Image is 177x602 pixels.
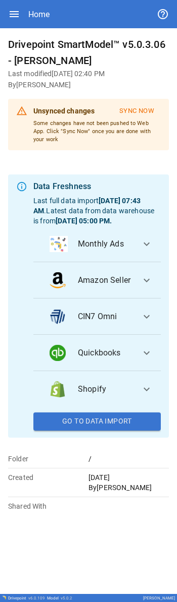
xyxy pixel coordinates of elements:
span: Quickbooks [78,347,132,359]
div: Model [47,596,72,600]
p: By [PERSON_NAME] [88,483,169,493]
img: data_logo [50,381,66,397]
h6: Drivepoint SmartModel™ v5.0.3.06 - [PERSON_NAME] [8,36,169,69]
button: data_logoShopify [33,371,161,407]
button: data_logoCIN7 Omni [33,298,161,335]
div: Home [28,10,50,19]
span: expand_more [141,238,153,250]
span: expand_more [141,311,153,323]
b: [DATE] 05:00 PM . [56,217,112,225]
span: expand_more [141,274,153,286]
img: data_logo [50,345,66,361]
span: Monthly Ads [78,238,132,250]
h6: Last modified [DATE] 02:40 PM [8,69,169,80]
img: data_logo [50,309,66,325]
button: data_logoMonthly Ads [33,226,161,262]
p: Folder [8,454,88,464]
button: data_logoAmazon Seller [33,262,161,298]
div: [PERSON_NAME] [143,596,175,600]
img: data_logo [50,236,68,252]
span: CIN7 Omni [78,311,132,323]
span: Amazon Seller [78,274,132,286]
h6: By [PERSON_NAME] [8,80,169,91]
b: [DATE] 07:43 AM [33,197,141,215]
button: data_logoQuickbooks [33,335,161,371]
p: Last full data import . Latest data from data warehouse is from [33,196,161,226]
span: v 5.0.2 [61,596,72,600]
b: Unsynced changes [33,107,95,115]
span: v 6.0.109 [28,596,45,600]
img: data_logo [50,272,66,288]
span: Shopify [78,383,132,395]
p: Shared With [8,501,88,511]
div: Drivepoint [8,596,45,600]
img: Drivepoint [2,595,6,599]
button: Sync Now [113,103,161,119]
span: expand_more [141,347,153,359]
button: Go To Data Import [33,412,161,431]
p: Created [8,472,88,483]
div: Data Freshness [33,180,161,193]
p: [DATE] [88,472,169,483]
p: Some changes have not been pushed to Web App. Click "Sync Now" once you are done with your work [33,119,161,143]
span: expand_more [141,383,153,395]
p: / [88,454,169,464]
